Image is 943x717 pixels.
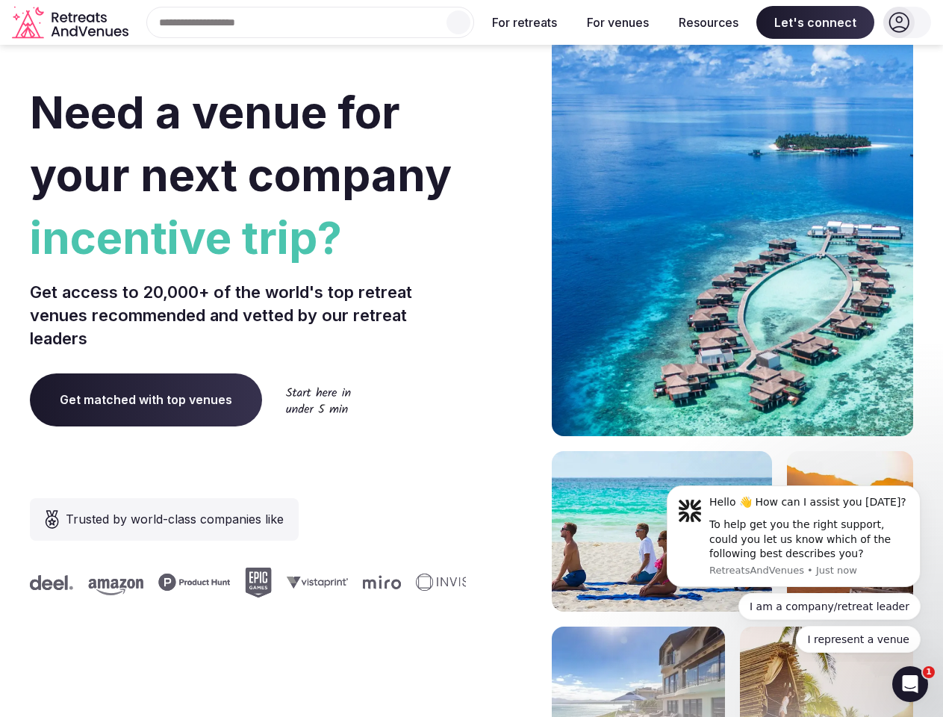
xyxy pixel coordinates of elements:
a: Visit the homepage [12,6,131,40]
svg: Miro company logo [346,575,385,589]
button: Resources [667,6,750,39]
span: incentive trip? [30,206,466,269]
span: Need a venue for your next company [30,85,452,202]
iframe: Intercom live chat [892,666,928,702]
span: 1 [923,666,935,678]
img: yoga on tropical beach [552,451,772,612]
img: woman sitting in back of truck with camels [787,451,913,612]
svg: Retreats and Venues company logo [12,6,131,40]
svg: Invisible company logo [399,574,482,592]
svg: Epic Games company logo [228,568,255,597]
span: Trusted by world-class companies like [66,510,284,528]
img: Start here in under 5 min [286,387,351,413]
span: Let's connect [756,6,874,39]
svg: Deel company logo [13,575,57,590]
iframe: Intercom notifications message [644,472,943,662]
p: Get access to 20,000+ of the world's top retreat venues recommended and vetted by our retreat lea... [30,281,466,350]
button: For retreats [480,6,569,39]
a: Get matched with top venues [30,373,262,426]
button: For venues [575,6,661,39]
svg: Vistaprint company logo [270,576,332,589]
